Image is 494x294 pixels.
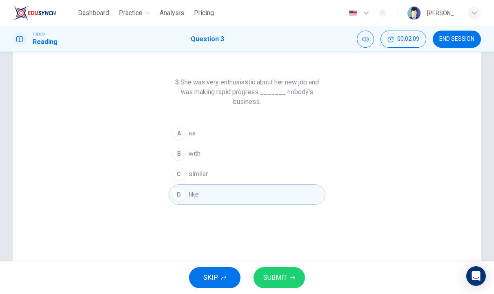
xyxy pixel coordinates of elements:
span: SUBMIT [263,272,287,283]
span: TOEIC® [33,31,45,37]
span: Analysis [160,8,184,18]
button: Analysis [156,6,187,20]
img: EduSynch logo [13,5,56,21]
h6: She was very enthusiastic about her new job and was making rapid progress _______ nobody's business. [169,77,325,107]
span: similar [189,169,208,179]
button: Bwith [169,144,325,164]
span: Pricing [194,8,214,18]
button: Csimilar [169,164,325,184]
div: [PERSON_NAME] [427,8,458,18]
div: Hide [381,31,426,48]
strong: 3. [175,78,180,86]
div: Mute [357,31,374,48]
div: A [172,127,185,140]
span: 00:02:09 [397,36,419,42]
button: Aas [169,123,325,144]
h1: Reading [33,37,58,47]
span: like [189,190,199,199]
button: SKIP [189,267,240,288]
span: with [189,149,200,159]
span: as [189,128,196,138]
span: Dashboard [78,8,109,18]
div: Open Intercom Messenger [466,266,486,286]
div: C [172,168,185,181]
button: END SESSION [433,31,481,48]
img: Profile picture [407,7,421,20]
div: B [172,147,185,160]
img: en [348,10,358,16]
h1: Question 3 [191,34,224,44]
button: Pricing [191,6,217,20]
a: EduSynch logo [13,5,75,21]
span: Practice [119,8,142,18]
button: Practice [116,6,153,20]
span: SKIP [203,272,218,283]
button: 00:02:09 [381,31,426,48]
button: SUBMIT [254,267,305,288]
button: Dashboard [75,6,112,20]
button: Dlike [169,184,325,205]
div: D [172,188,185,201]
span: END SESSION [439,36,474,42]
